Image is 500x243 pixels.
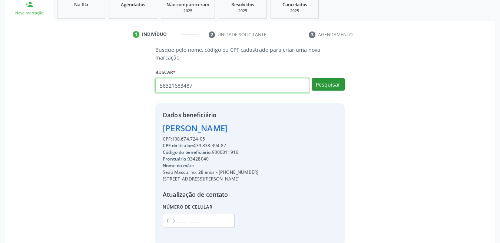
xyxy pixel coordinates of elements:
input: (__) _____-_____ [163,213,235,228]
div: 03428040 [163,156,258,162]
div: 2025 [166,8,209,14]
div: 2025 [276,8,313,14]
div: [PERSON_NAME] [163,122,258,134]
span: Resolvidos [231,1,254,8]
span: Prontuário: [163,156,188,162]
button: Pesquisar [312,78,345,91]
input: Busque por nome, código ou CPF [155,78,309,93]
span: Não compareceram [166,1,209,8]
div: 439.838.394-87 [163,142,258,149]
div: 1 [133,31,139,38]
p: Busque pelo nome, código ou CPF cadastrado para criar uma nova marcação. [155,46,345,61]
div: Sexo Masculino, 28 anos - [PHONE_NUMBER] [163,169,258,176]
div: 2025 [224,8,261,14]
label: Número de celular [163,202,212,213]
div: Dados beneficiário [163,111,258,119]
div: [STREET_ADDRESS][PERSON_NAME] [163,176,258,182]
span: Nome da mãe: [163,162,194,169]
span: Agendados [121,1,145,8]
div: -- [163,162,258,169]
div: person_add [25,0,33,9]
span: CPF: [163,136,172,142]
span: CPF do titular: [163,142,193,149]
div: Indivíduo [142,31,167,38]
div: 9000311916 [163,149,258,156]
div: 108.674.724-05 [163,136,258,142]
div: Atualização de contato [163,190,258,199]
div: Nova marcação [10,10,48,16]
label: Buscar [155,67,176,78]
span: Código do beneficiário: [163,149,212,155]
span: Na fila [74,1,88,8]
span: Cancelados [282,1,307,8]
